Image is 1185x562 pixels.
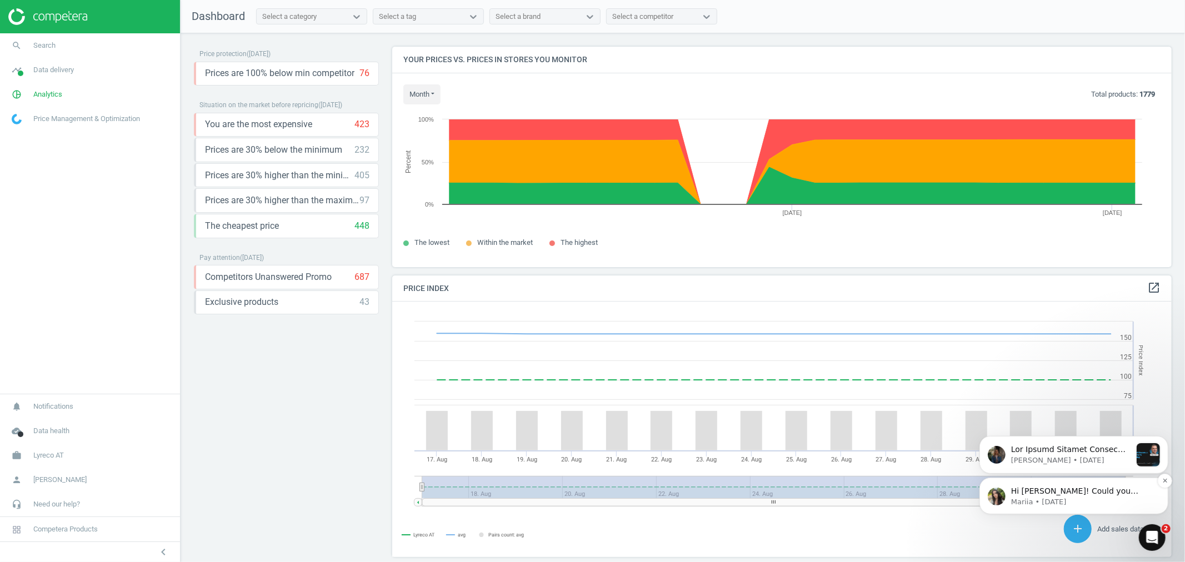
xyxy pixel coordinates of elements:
span: Search [33,41,56,51]
div: 232 [354,144,369,156]
span: ( [DATE] ) [318,101,342,109]
h4: Your prices vs. prices in stores you monitor [392,47,1172,73]
span: Prices are 30% below the minimum [205,144,342,156]
i: chevron_left [157,545,170,559]
span: Exclusive products [205,296,278,308]
span: Prices are 100% below min competitor [205,67,354,79]
text: 0% [425,201,434,208]
span: Need our help? [33,499,80,509]
i: timeline [6,59,27,81]
tspan: 20. Aug [562,456,582,463]
span: 2 [1162,524,1171,533]
span: Competitors Unanswered Promo [205,271,332,283]
tspan: Price Index [1137,345,1144,376]
tspan: 27. Aug [876,456,897,463]
span: You are the most expensive [205,118,312,131]
div: 423 [354,118,369,131]
span: The highest [561,238,598,247]
span: Prices are 30% higher than the minimum [205,169,354,182]
span: Situation on the market before repricing [199,101,318,109]
tspan: 23. Aug [696,456,717,463]
i: work [6,445,27,466]
tspan: 28. Aug [921,456,942,463]
i: person [6,469,27,490]
tspan: 26. Aug [831,456,852,463]
a: open_in_new [1147,281,1161,295]
span: Dashboard [192,9,245,23]
i: pie_chart_outlined [6,84,27,105]
span: [PERSON_NAME] [33,475,87,485]
span: Data health [33,426,69,436]
tspan: 19. Aug [517,456,537,463]
span: The cheapest price [205,220,279,232]
div: Select a brand [496,12,541,22]
p: Total products: [1091,89,1155,99]
text: 150 [1120,334,1132,342]
span: Notifications [33,402,73,412]
span: The lowest [414,238,449,247]
button: month [403,84,441,104]
i: notifications [6,396,27,417]
span: Competera Products [33,524,98,534]
div: Select a competitor [612,12,673,22]
iframe: Intercom live chat [1139,524,1166,551]
span: Data delivery [33,65,74,75]
span: Pay attention [199,254,240,262]
tspan: Pairs count: avg [489,532,524,538]
iframe: Intercom notifications message [963,365,1185,532]
span: Within the market [477,238,533,247]
h4: Price Index [392,275,1172,302]
span: ( [DATE] ) [240,254,264,262]
tspan: [DATE] [1103,209,1122,216]
i: open_in_new [1147,281,1161,294]
tspan: 18. Aug [472,456,492,463]
span: ( [DATE] ) [247,50,271,58]
i: headset_mic [6,494,27,515]
span: Analytics [33,89,62,99]
tspan: Percent [404,150,412,173]
text: 125 [1120,353,1132,361]
div: Select a tag [379,12,416,22]
div: Select a category [262,12,317,22]
tspan: 25. Aug [786,456,807,463]
span: Price protection [199,50,247,58]
div: 405 [354,169,369,182]
tspan: [DATE] [783,209,802,216]
div: 97 [359,194,369,207]
div: 448 [354,220,369,232]
text: 50% [422,159,434,165]
span: Price Management & Optimization [33,114,140,124]
button: chevron_left [149,545,177,559]
tspan: 24. Aug [741,456,762,463]
b: 1779 [1139,90,1155,98]
text: 100% [418,116,434,123]
div: 43 [359,296,369,308]
i: cloud_done [6,420,27,441]
tspan: 17. Aug [427,456,447,463]
div: 76 [359,67,369,79]
tspan: 22. Aug [651,456,672,463]
tspan: avg [458,532,466,538]
span: Prices are 30% higher than the maximal [205,194,359,207]
i: search [6,35,27,56]
tspan: 21. Aug [606,456,627,463]
img: wGWNvw8QSZomAAAAABJRU5ErkJggg== [12,114,22,124]
img: ajHJNr6hYgQAAAAASUVORK5CYII= [8,8,87,25]
tspan: Lyreco AT [413,533,435,538]
span: Lyreco AT [33,450,64,460]
div: 687 [354,271,369,283]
